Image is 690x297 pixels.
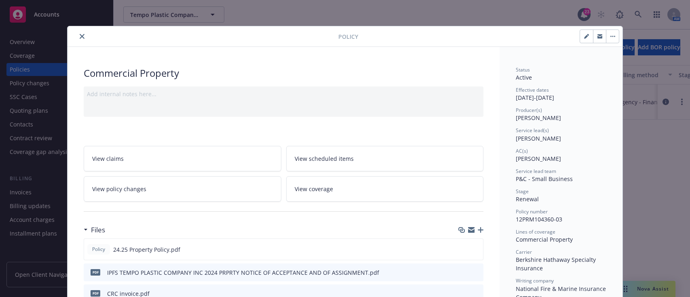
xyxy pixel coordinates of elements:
[473,268,480,277] button: preview file
[516,249,532,255] span: Carrier
[516,228,555,235] span: Lines of coverage
[77,32,87,41] button: close
[516,155,561,162] span: [PERSON_NAME]
[91,290,100,296] span: pdf
[107,268,379,277] div: IPFS TEMPO PLASTIC COMPANY INC 2024 PRPRTY NOTICE OF ACCEPTANCE AND OF ASSIGNMENT.pdf
[91,246,107,253] span: Policy
[516,256,597,272] span: Berkshire Hathaway Specialty Insurance
[516,66,530,73] span: Status
[516,86,549,93] span: Effective dates
[113,245,180,254] span: 24.25 Property Policy.pdf
[516,86,606,102] div: [DATE] - [DATE]
[516,215,562,223] span: 12PRM104360-03
[516,277,554,284] span: Writing company
[286,176,484,202] a: View coverage
[516,127,549,134] span: Service lead(s)
[84,225,105,235] div: Files
[460,245,466,254] button: download file
[473,245,480,254] button: preview file
[295,185,333,193] span: View coverage
[516,74,532,81] span: Active
[516,114,561,122] span: [PERSON_NAME]
[92,154,124,163] span: View claims
[91,269,100,275] span: pdf
[91,225,105,235] h3: Files
[87,90,480,98] div: Add internal notes here...
[516,195,539,203] span: Renewal
[92,185,146,193] span: View policy changes
[460,268,466,277] button: download file
[516,175,573,183] span: P&C - Small Business
[516,208,548,215] span: Policy number
[295,154,354,163] span: View scheduled items
[516,188,529,195] span: Stage
[84,146,281,171] a: View claims
[516,168,556,175] span: Service lead team
[516,235,606,244] div: Commercial Property
[338,32,358,41] span: Policy
[516,147,528,154] span: AC(s)
[84,176,281,202] a: View policy changes
[516,107,542,114] span: Producer(s)
[286,146,484,171] a: View scheduled items
[516,135,561,142] span: [PERSON_NAME]
[84,66,483,80] div: Commercial Property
